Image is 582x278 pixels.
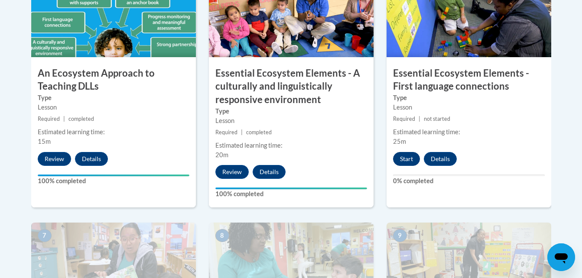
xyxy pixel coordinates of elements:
[38,229,52,242] span: 7
[547,243,575,271] iframe: Button to launch messaging window
[215,141,367,150] div: Estimated learning time:
[31,67,196,94] h3: An Ecosystem Approach to Teaching DLLs
[393,152,420,166] button: Start
[393,116,415,122] span: Required
[424,116,450,122] span: not started
[215,189,367,199] label: 100% completed
[63,116,65,122] span: |
[215,107,367,116] label: Type
[38,93,189,103] label: Type
[68,116,94,122] span: completed
[393,229,407,242] span: 9
[215,116,367,126] div: Lesson
[393,127,545,137] div: Estimated learning time:
[38,127,189,137] div: Estimated learning time:
[75,152,108,166] button: Details
[215,229,229,242] span: 8
[393,103,545,112] div: Lesson
[424,152,457,166] button: Details
[393,176,545,186] label: 0% completed
[215,187,367,189] div: Your progress
[246,129,272,136] span: completed
[215,151,228,158] span: 20m
[209,67,374,107] h3: Essential Ecosystem Elements - A culturally and linguistically responsive environment
[215,129,237,136] span: Required
[215,165,249,179] button: Review
[241,129,243,136] span: |
[38,138,51,145] span: 15m
[38,176,189,186] label: 100% completed
[38,175,189,176] div: Your progress
[38,152,71,166] button: Review
[393,138,406,145] span: 25m
[38,116,60,122] span: Required
[387,67,551,94] h3: Essential Ecosystem Elements - First language connections
[253,165,286,179] button: Details
[393,93,545,103] label: Type
[419,116,420,122] span: |
[38,103,189,112] div: Lesson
